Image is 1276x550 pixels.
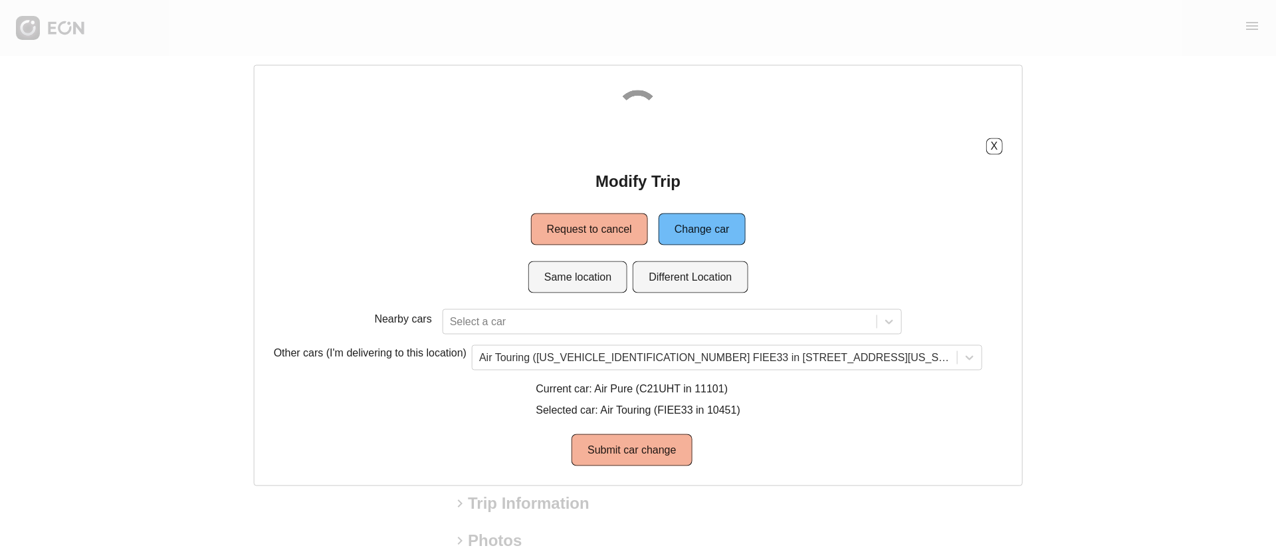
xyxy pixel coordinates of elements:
button: Submit car change [572,434,692,466]
p: Nearby cars [374,311,431,327]
button: Different Location [633,261,748,293]
p: Selected car: Air Touring (FIEE33 in 10451) [536,402,740,418]
button: Change car [659,213,746,245]
button: Same location [528,261,627,293]
p: Current car: Air Pure (C21UHT in 11101) [536,380,740,396]
p: Other cars (I'm delivering to this location) [274,344,467,364]
button: Request to cancel [531,213,648,245]
button: X [986,138,1002,154]
h2: Modify Trip [595,170,681,192]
